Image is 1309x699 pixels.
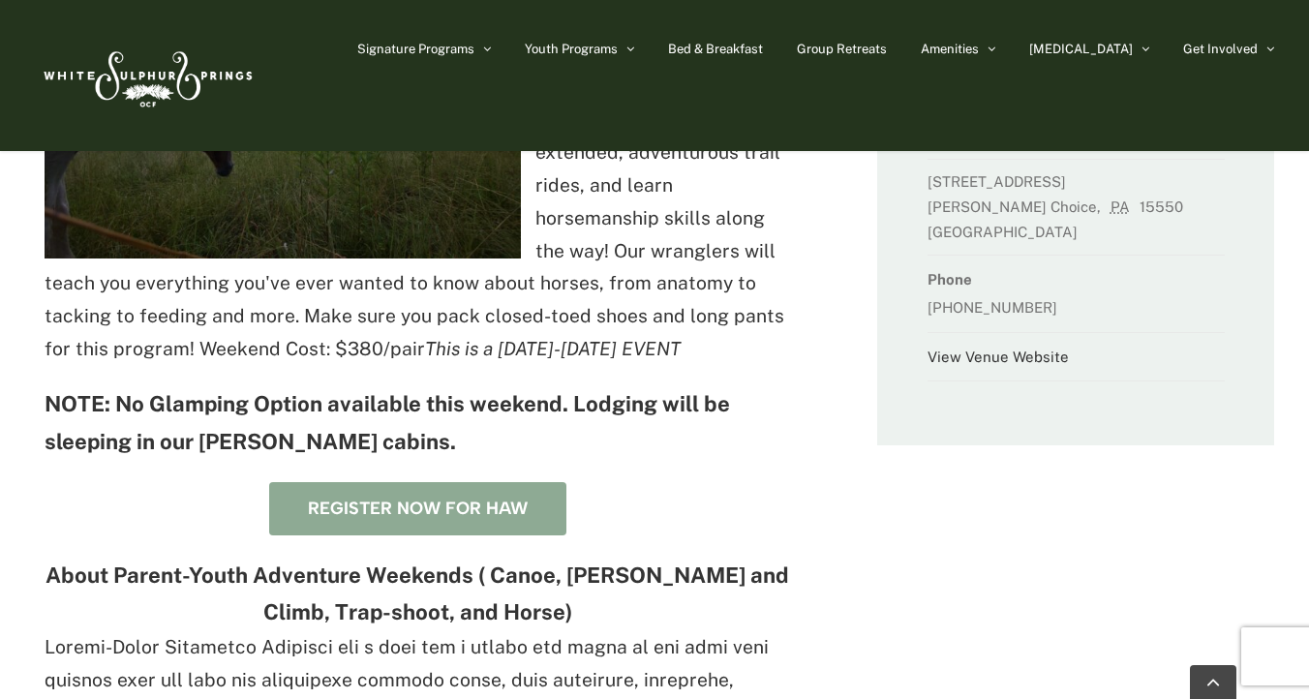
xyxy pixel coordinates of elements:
[46,562,789,625] strong: About Parent-Youth Adventure Weekends ( Canoe, [PERSON_NAME] and Climb, Trap-shoot, and Horse)
[928,349,1069,365] a: View Venue Website
[928,198,1097,215] span: [PERSON_NAME] Choice
[1029,43,1133,55] span: [MEDICAL_DATA]
[45,39,790,366] p: Parents and teens (ages [DEMOGRAPHIC_DATA]): Saddle up for a weekend of extended, adventurous tra...
[928,293,1225,332] dd: [PHONE_NUMBER]
[921,43,979,55] span: Amenities
[35,30,258,121] img: White Sulphur Springs Logo
[668,43,763,55] span: Bed & Breakfast
[308,499,528,519] span: Register now for HAW
[797,43,887,55] span: Group Retreats
[425,338,681,359] em: This is a [DATE]-[DATE] EVENT
[45,391,730,454] strong: NOTE: No Glamping Option available this weekend. Lodging will be sleeping in our [PERSON_NAME] ca...
[1111,198,1136,215] abbr: Pennsylvania
[928,265,1225,293] dt: Phone
[525,43,618,55] span: Youth Programs
[928,173,1066,190] span: [STREET_ADDRESS]
[1097,198,1107,215] span: ,
[1140,198,1189,215] span: 15550
[1183,43,1258,55] span: Get Involved
[357,43,474,55] span: Signature Programs
[928,224,1083,240] span: [GEOGRAPHIC_DATA]
[269,482,566,535] a: Register now for HAW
